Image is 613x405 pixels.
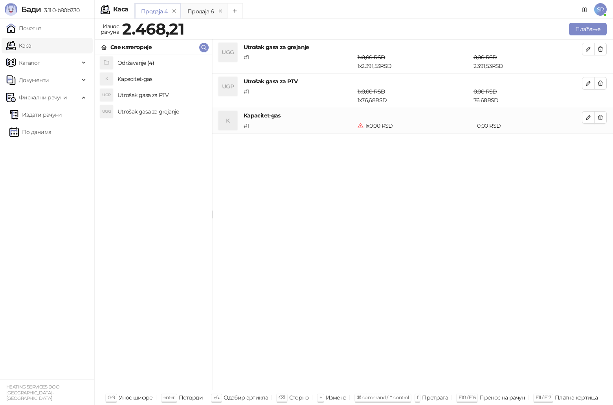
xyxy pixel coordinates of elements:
a: Издати рачуни [9,107,62,123]
div: Све категорије [110,43,152,51]
div: Продаја 4 [141,7,167,16]
h4: Kapacitet-gas [244,111,582,120]
span: 1 x 0,00 RSD [358,88,385,95]
button: Add tab [227,3,243,19]
h4: Utrošak gasa za grejanje [244,43,582,51]
div: 0,00 RSD [475,121,584,130]
h4: Utrošak gasa za PTV [117,89,206,101]
div: # 1 [242,121,356,130]
div: Продаја 6 [187,7,214,16]
div: Сторно [289,392,309,403]
a: Почетна [6,20,42,36]
div: K [100,73,113,85]
button: Плаћање [569,23,607,35]
span: 0,00 RSD [474,54,497,61]
span: ⌘ command / ⌃ control [357,394,409,400]
span: f [417,394,418,400]
div: Платна картица [555,392,598,403]
strong: 2.468,21 [122,19,184,38]
div: UGG [100,105,113,118]
small: HEATING SERVICES DOO [GEOGRAPHIC_DATA]-[GEOGRAPHIC_DATA] [6,384,59,401]
button: remove [169,8,179,15]
h4: Utrošak gasa za grejanje [117,105,206,118]
span: Бади [21,5,41,14]
div: # 1 [242,53,356,70]
div: 1 x 0,00 RSD [356,121,476,130]
span: 3.11.0-b80b730 [41,7,79,14]
span: ⌫ [279,394,285,400]
div: UGG [218,43,237,62]
img: Logo [5,3,17,16]
span: F11 / F17 [536,394,551,400]
span: SR [594,3,607,16]
span: F10 / F16 [459,394,475,400]
div: K [218,111,237,130]
div: Претрага [422,392,448,403]
div: 1 x 76,68 RSD [356,87,472,104]
h4: Kapacitet-gas [117,73,206,85]
span: Фискални рачуни [19,90,67,105]
span: enter [163,394,175,400]
div: grid [95,55,212,390]
a: Документација [578,3,591,16]
span: 0-9 [108,394,115,400]
div: UGP [100,89,113,101]
div: Одабир артикла [224,392,268,403]
div: Измена [326,392,346,403]
a: Каса [6,38,31,53]
div: Износ рачуна [99,21,121,37]
div: # 1 [242,87,356,104]
div: Унос шифре [119,392,153,403]
button: remove [215,8,226,15]
div: 1 x 2.391,53 RSD [356,53,472,70]
div: Каса [113,6,128,13]
h4: Održavanje (4) [117,57,206,69]
span: 0,00 RSD [474,88,497,95]
h4: Utrošak gasa za PTV [244,77,582,86]
div: 2.391,53 RSD [472,53,584,70]
div: Пренос на рачун [479,392,525,403]
span: Документи [19,72,49,88]
span: Каталог [19,55,40,71]
div: UGP [218,77,237,96]
div: 76,68 RSD [472,87,584,104]
span: ↑/↓ [213,394,220,400]
a: По данима [9,124,51,140]
span: 1 x 0,00 RSD [358,54,385,61]
div: Потврди [179,392,203,403]
span: + [319,394,322,400]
